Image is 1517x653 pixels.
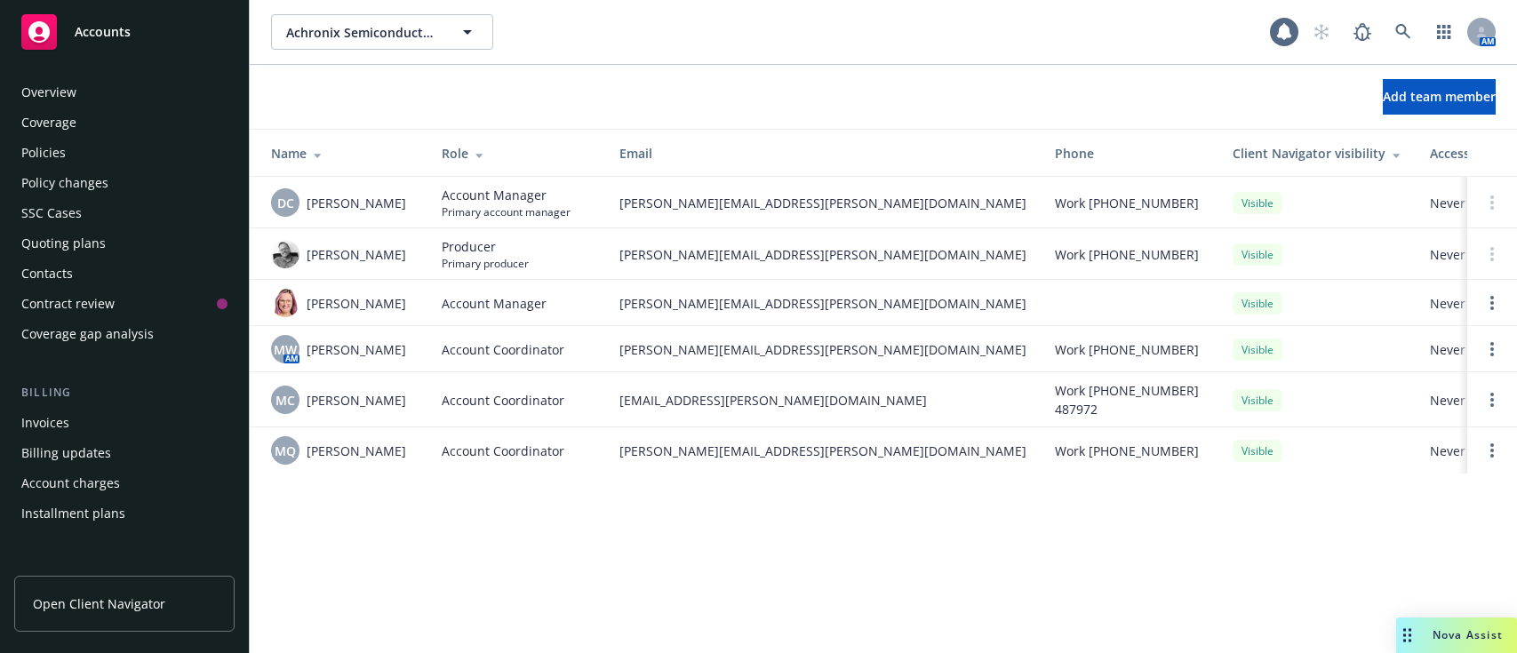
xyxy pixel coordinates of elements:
span: MW [274,340,297,359]
a: Policy changes [14,169,235,197]
div: Visible [1233,338,1282,361]
div: Email [619,144,1026,163]
span: [PERSON_NAME] [307,194,406,212]
div: Policies [21,139,66,167]
a: Report a Bug [1345,14,1380,50]
span: [PERSON_NAME][EMAIL_ADDRESS][PERSON_NAME][DOMAIN_NAME] [619,294,1026,313]
div: Drag to move [1396,617,1418,653]
div: Phone [1055,144,1204,163]
span: [PERSON_NAME][EMAIL_ADDRESS][PERSON_NAME][DOMAIN_NAME] [619,340,1026,359]
div: Billing updates [21,439,111,467]
span: MC [275,391,295,410]
span: Primary account manager [442,204,571,219]
a: Start snowing [1304,14,1339,50]
div: Contacts [21,259,73,288]
button: Add team member [1383,79,1496,115]
span: Achronix Semiconductor Corporation [286,23,440,42]
div: Policy changes [21,169,108,197]
span: Account Manager [442,294,547,313]
div: Client Navigator visibility [1233,144,1401,163]
a: SSC Cases [14,199,235,227]
a: Contract review [14,290,235,318]
div: Visible [1233,440,1282,462]
span: MQ [275,442,296,460]
span: [EMAIL_ADDRESS][PERSON_NAME][DOMAIN_NAME] [619,391,1026,410]
div: Contract review [21,290,115,318]
span: Primary producer [442,256,529,271]
a: Account charges [14,469,235,498]
span: Accounts [75,25,131,39]
div: Visible [1233,192,1282,214]
a: Open options [1481,440,1503,461]
div: Name [271,144,413,163]
span: [PERSON_NAME] [307,245,406,264]
span: Producer [442,237,529,256]
span: DC [277,194,294,212]
div: Installment plans [21,499,125,528]
a: Quoting plans [14,229,235,258]
div: Coverage gap analysis [21,320,154,348]
div: Overview [21,78,76,107]
span: [PERSON_NAME] [307,294,406,313]
button: Achronix Semiconductor Corporation [271,14,493,50]
div: Account charges [21,469,120,498]
div: Visible [1233,243,1282,266]
span: Account Coordinator [442,391,564,410]
div: Visible [1233,389,1282,411]
span: Work [PHONE_NUMBER] [1055,340,1199,359]
span: [PERSON_NAME][EMAIL_ADDRESS][PERSON_NAME][DOMAIN_NAME] [619,245,1026,264]
div: Coverage [21,108,76,137]
div: SSC Cases [21,199,82,227]
span: [PERSON_NAME] [307,442,406,460]
div: Visible [1233,292,1282,315]
span: Open Client Navigator [33,594,165,613]
span: Work [PHONE_NUMBER] [1055,245,1199,264]
span: Account Coordinator [442,340,564,359]
span: Nova Assist [1433,627,1503,642]
a: Contacts [14,259,235,288]
a: Coverage [14,108,235,137]
a: Invoices [14,409,235,437]
a: Open options [1481,338,1503,360]
span: Add team member [1383,88,1496,105]
span: [PERSON_NAME][EMAIL_ADDRESS][PERSON_NAME][DOMAIN_NAME] [619,194,1026,212]
button: Nova Assist [1396,617,1517,653]
span: Work [PHONE_NUMBER] [1055,194,1199,212]
div: Role [442,144,591,163]
a: Coverage gap analysis [14,320,235,348]
a: Policies [14,139,235,167]
div: Quoting plans [21,229,106,258]
span: Account Manager [442,186,571,204]
span: Work [PHONE_NUMBER] 487972 [1055,381,1204,418]
span: [PERSON_NAME] [307,340,406,359]
span: Account Coordinator [442,442,564,460]
a: Accounts [14,7,235,57]
a: Open options [1481,389,1503,410]
a: Overview [14,78,235,107]
span: Work [PHONE_NUMBER] [1055,442,1199,460]
div: Invoices [21,409,69,437]
div: Billing [14,384,235,402]
a: Search [1385,14,1421,50]
img: photo [271,289,299,317]
span: [PERSON_NAME][EMAIL_ADDRESS][PERSON_NAME][DOMAIN_NAME] [619,442,1026,460]
a: Billing updates [14,439,235,467]
a: Installment plans [14,499,235,528]
img: photo [271,240,299,268]
a: Open options [1481,292,1503,314]
span: [PERSON_NAME] [307,391,406,410]
a: Switch app [1426,14,1462,50]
